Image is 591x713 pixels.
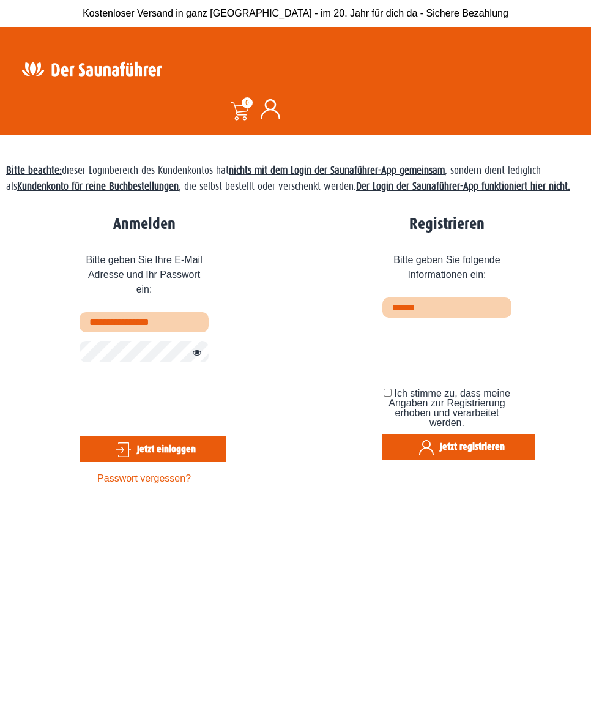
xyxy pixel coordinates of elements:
[186,346,202,360] button: Passwort anzeigen
[382,326,568,374] iframe: reCAPTCHA
[6,165,62,176] span: Bitte beachte:
[382,244,511,297] span: Bitte geben Sie folgende Informationen ein:
[80,244,209,312] span: Bitte geben Sie Ihre E-Mail Adresse und Ihr Passwort ein:
[80,436,226,462] button: Jetzt einloggen
[97,473,191,483] a: Passwort vergessen?
[83,8,508,18] span: Kostenloser Versand in ganz [GEOGRAPHIC_DATA] - im 20. Jahr für dich da - Sichere Bezahlung
[242,97,253,108] span: 0
[17,181,179,192] strong: Kundenkonto für reine Buchbestellungen
[382,215,511,234] h2: Registrieren
[384,389,392,397] input: Ich stimme zu, dass meine Angaben zur Registrierung erhoben und verarbeitet werden.
[356,181,570,192] strong: Der Login der Saunaführer-App funktioniert hier nicht.
[80,215,209,234] h2: Anmelden
[229,165,445,176] strong: nichts mit dem Login der Saunaführer-App gemeinsam
[80,371,266,419] iframe: reCAPTCHA
[6,165,570,192] span: dieser Loginbereich des Kundenkontos hat , sondern dient lediglich als , die selbst bestellt oder...
[382,434,535,460] button: Jetzt registrieren
[388,388,510,428] span: Ich stimme zu, dass meine Angaben zur Registrierung erhoben und verarbeitet werden.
